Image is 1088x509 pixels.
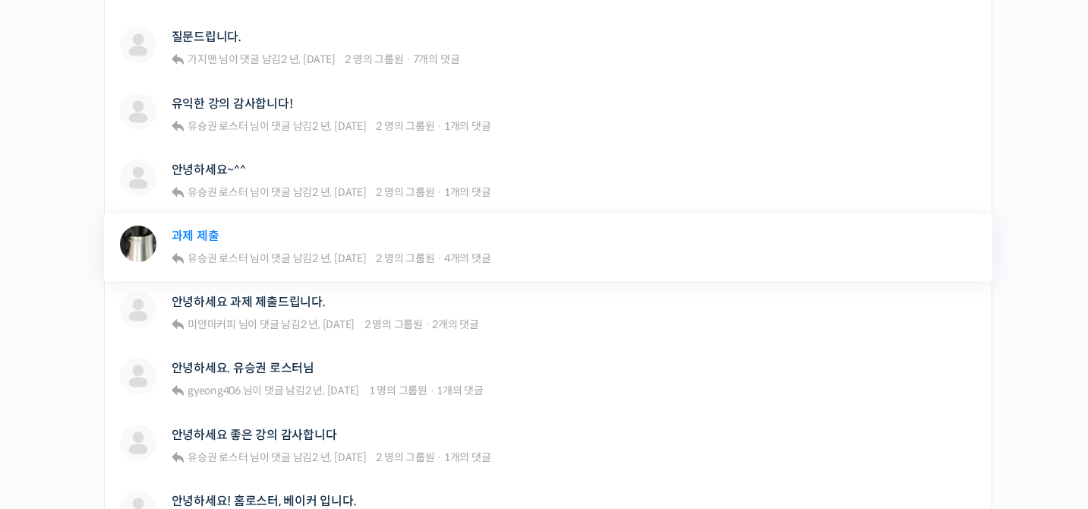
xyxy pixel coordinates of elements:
a: 2 년, [DATE] [312,185,366,199]
a: 2 년, [DATE] [312,119,366,133]
a: 안녕하세요 좋은 강의 감사합니다 [172,428,337,442]
span: 1개의 댓글 [444,451,491,464]
span: 님이 댓글 남김 [185,318,355,331]
span: 님이 댓글 남김 [185,52,335,66]
span: 1개의 댓글 [444,119,491,133]
span: 님이 댓글 남김 [185,451,366,464]
span: 유승권 로스터 [188,251,248,265]
span: 유승권 로스터 [188,119,248,133]
a: 2 년, [DATE] [305,384,359,397]
span: 2 명의 그룹원 [364,318,423,331]
span: 2 명의 그룹원 [376,119,434,133]
span: 2개의 댓글 [432,318,479,331]
a: 2 년, [DATE] [312,451,366,464]
a: gyeong406 [185,384,241,397]
span: · [405,52,411,66]
span: 4개의 댓글 [444,251,491,265]
a: 2 년, [DATE] [312,251,366,265]
span: 유승권 로스터 [188,185,248,199]
a: 안녕하세요! 홈로스터, 베이커 입니다. [172,494,357,508]
span: 1개의 댓글 [444,185,491,199]
span: 홈 [48,406,57,418]
span: 가지맨 [188,52,216,66]
span: · [425,318,430,331]
span: 님이 댓글 남김 [185,251,366,265]
span: 님이 댓글 남김 [185,384,359,397]
span: 님이 댓글 남김 [185,119,366,133]
span: 유승권 로스터 [188,451,248,464]
a: 안녕하세요 과제 제출드립니다. [172,295,326,309]
a: 가지맨 [185,52,216,66]
span: · [437,251,442,265]
span: · [437,119,442,133]
a: 과제 제출 [172,229,219,243]
span: 7개의 댓글 [413,52,460,66]
a: 유승권 로스터 [185,185,248,199]
span: · [437,451,442,464]
a: 유승권 로스터 [185,451,248,464]
span: · [430,384,435,397]
span: 2 명의 그룹원 [376,185,434,199]
span: 2 명의 그룹원 [345,52,403,66]
a: 질문드립니다. [172,30,241,44]
a: 안녕하세요~^^ [172,163,246,177]
span: 2 명의 그룹원 [376,451,434,464]
span: 설정 [235,406,253,418]
a: 유승권 로스터 [185,251,248,265]
a: 유익한 강의 감사합니다! [172,96,293,111]
a: 안녕하세요. 유승권 로스터님 [172,361,314,375]
span: 미얀마커피 [188,318,236,331]
a: 유승권 로스터 [185,119,248,133]
span: 1 명의 그룹원 [369,384,427,397]
a: 미얀마커피 [185,318,236,331]
span: 대화 [139,406,157,419]
span: 2 명의 그룹원 [376,251,434,265]
a: 2 년, [DATE] [301,318,355,331]
a: 설정 [196,383,292,421]
span: 1개의 댓글 [437,384,484,397]
a: 대화 [100,383,196,421]
span: gyeong406 [188,384,241,397]
span: · [437,185,442,199]
span: 님이 댓글 남김 [185,185,366,199]
a: 홈 [5,383,100,421]
a: 2 년, [DATE] [281,52,335,66]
